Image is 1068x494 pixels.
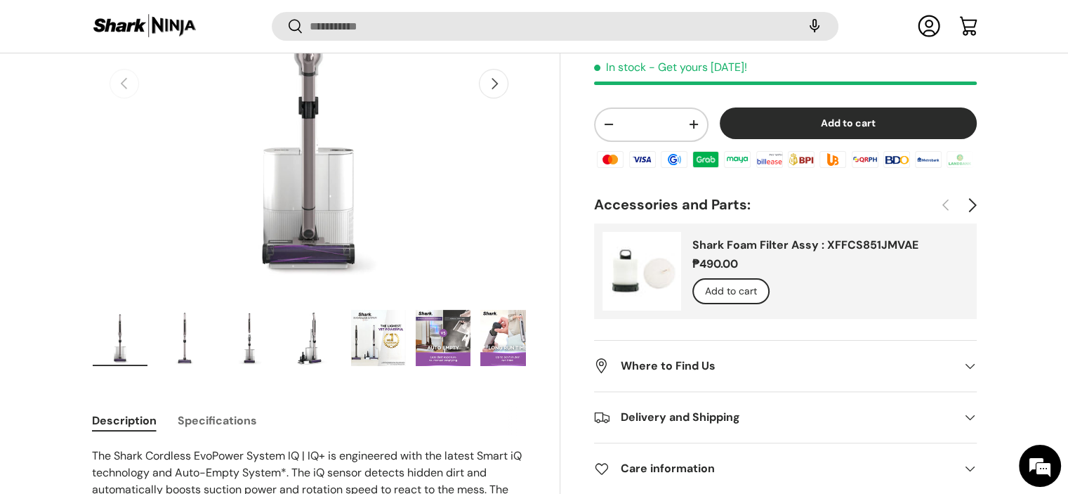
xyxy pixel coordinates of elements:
summary: Where to Find Us [594,341,976,391]
h2: Accessories and Parts: [594,195,932,215]
img: grabpay [690,149,721,170]
img: landbank [944,149,975,170]
img: Shark EvoPower System IQ+ AED (CS851AE) [286,310,341,366]
img: gcash [659,149,690,170]
img: billease [754,149,785,170]
img: ubp [817,149,848,170]
img: master [595,149,626,170]
button: Specifications [178,405,257,436]
img: Shark EvoPower System IQ+ AED (CS851AE) [157,310,212,366]
summary: Delivery and Shipping [594,392,976,443]
img: bpi [786,149,817,170]
img: Shark EvoPower System IQ+ AED (CS851AE) [93,310,147,366]
img: qrph [849,149,880,170]
a: Shark Foam Filter Assy : XFFCS851JMVAE [692,238,918,252]
button: Add to cart [720,108,977,139]
img: Shark Ninja Philippines [92,13,197,40]
h2: Where to Find Us [594,358,954,375]
img: Shark EvoPower System IQ+ AED (CS851AE) [351,310,406,366]
h2: Delivery and Shipping [594,409,954,426]
button: Add to cart [692,279,770,305]
img: maya [722,149,753,170]
img: Shark EvoPower System IQ+ AED (CS851AE) [480,310,535,366]
img: bdo [881,149,912,170]
p: - Get yours [DATE]! [649,60,747,74]
img: visa [626,149,657,170]
speech-search-button: Search by voice [792,11,837,42]
img: Shark EvoPower System IQ+ AED (CS851AE) [416,310,470,366]
h2: Care information [594,460,954,477]
span: In stock [594,60,646,74]
img: Shark EvoPower System IQ+ AED (CS851AE) [222,310,277,366]
img: metrobank [913,149,944,170]
summary: Care information [594,443,976,494]
button: Description [92,405,157,436]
